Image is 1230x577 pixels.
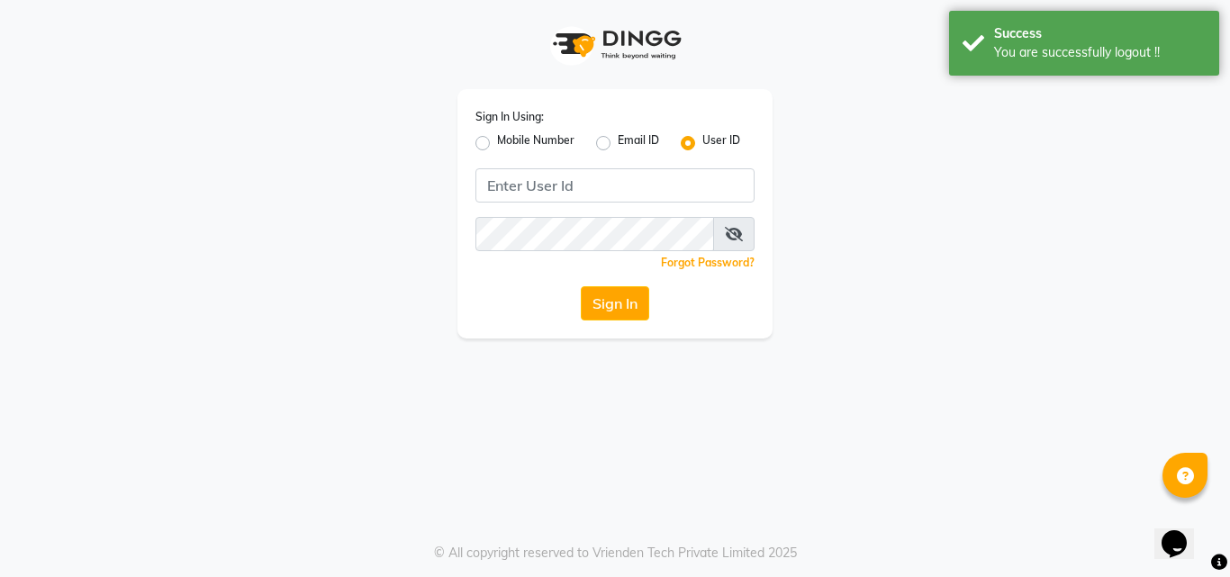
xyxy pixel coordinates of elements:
[661,256,755,269] a: Forgot Password?
[475,109,544,125] label: Sign In Using:
[497,132,574,154] label: Mobile Number
[1154,505,1212,559] iframe: chat widget
[994,43,1206,62] div: You are successfully logout !!
[475,217,714,251] input: Username
[618,132,659,154] label: Email ID
[994,24,1206,43] div: Success
[543,18,687,71] img: logo1.svg
[475,168,755,203] input: Username
[702,132,740,154] label: User ID
[581,286,649,320] button: Sign In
